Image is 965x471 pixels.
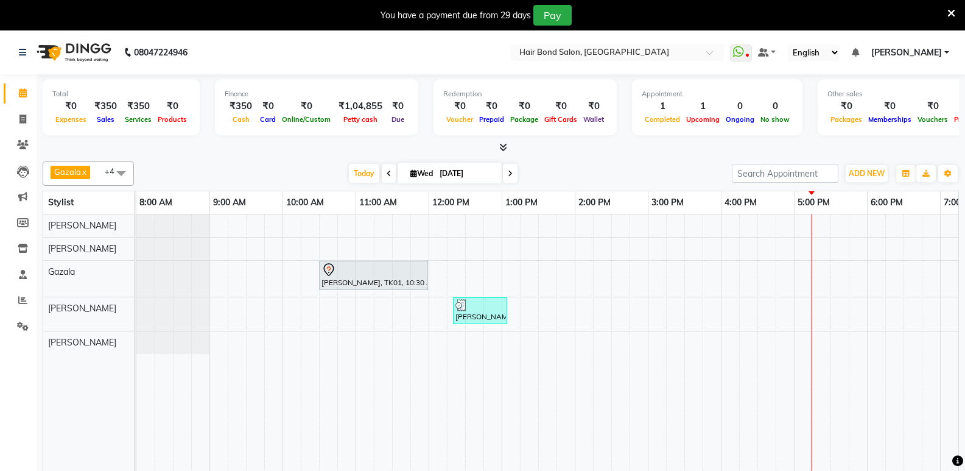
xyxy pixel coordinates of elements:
div: 0 [757,99,793,113]
span: [PERSON_NAME] [871,46,942,59]
span: +4 [105,166,124,176]
span: Petty cash [340,115,381,124]
span: ADD NEW [849,169,885,178]
a: 3:00 PM [648,194,687,211]
div: Redemption [443,89,607,99]
span: Prepaid [476,115,507,124]
a: x [81,167,86,177]
span: Products [155,115,190,124]
a: 6:00 PM [868,194,906,211]
div: 1 [683,99,723,113]
div: Appointment [642,89,793,99]
div: ₹0 [865,99,914,113]
span: [PERSON_NAME] [48,220,116,231]
span: Gift Cards [541,115,580,124]
span: Wallet [580,115,607,124]
span: Upcoming [683,115,723,124]
div: ₹0 [476,99,507,113]
div: ₹0 [914,99,951,113]
div: Finance [225,89,409,99]
span: Package [507,115,541,124]
span: Cash [230,115,253,124]
div: ₹0 [827,99,865,113]
div: ₹0 [155,99,190,113]
span: [PERSON_NAME] [48,337,116,348]
div: ₹0 [541,99,580,113]
div: ₹0 [443,99,476,113]
a: 1:00 PM [502,194,541,211]
div: ₹0 [387,99,409,113]
span: Vouchers [914,115,951,124]
span: [PERSON_NAME] [48,243,116,254]
span: No show [757,115,793,124]
a: 9:00 AM [210,194,249,211]
div: ₹0 [507,99,541,113]
div: 0 [723,99,757,113]
div: ₹0 [279,99,334,113]
span: Expenses [52,115,89,124]
button: Pay [533,5,572,26]
span: Gazala [48,266,75,277]
button: ADD NEW [846,165,888,182]
span: Stylist [48,197,74,208]
span: Packages [827,115,865,124]
div: ₹0 [257,99,279,113]
span: Services [122,115,155,124]
span: Wed [407,169,436,178]
a: 11:00 AM [356,194,400,211]
a: 5:00 PM [795,194,833,211]
img: logo [31,35,114,69]
span: Gazala [54,167,81,177]
a: 8:00 AM [136,194,175,211]
a: 10:00 AM [283,194,327,211]
span: Today [349,164,379,183]
a: 2:00 PM [575,194,614,211]
div: ₹350 [89,99,122,113]
a: 4:00 PM [721,194,760,211]
span: Voucher [443,115,476,124]
div: You have a payment due from 29 days [381,9,531,22]
div: ₹350 [122,99,155,113]
span: Card [257,115,279,124]
div: ₹0 [52,99,89,113]
span: Memberships [865,115,914,124]
span: [PERSON_NAME] [48,303,116,314]
span: Sales [94,115,118,124]
input: Search Appointment [732,164,838,183]
span: Online/Custom [279,115,334,124]
div: ₹350 [225,99,257,113]
input: 2025-09-03 [436,165,497,183]
a: 12:00 PM [429,194,472,211]
div: ₹0 [580,99,607,113]
div: [PERSON_NAME], TK02, 12:20 PM-01:05 PM, HAIR CUTS - Haircut [454,299,506,322]
span: Ongoing [723,115,757,124]
div: 1 [642,99,683,113]
span: Completed [642,115,683,124]
div: [PERSON_NAME], TK01, 10:30 AM-12:00 PM, TEXTURE SERVICES - [MEDICAL_DATA] / Cystine / QOD / Nanop... [320,263,427,288]
b: 08047224946 [134,35,188,69]
span: Due [388,115,407,124]
div: ₹1,04,855 [334,99,387,113]
div: Total [52,89,190,99]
